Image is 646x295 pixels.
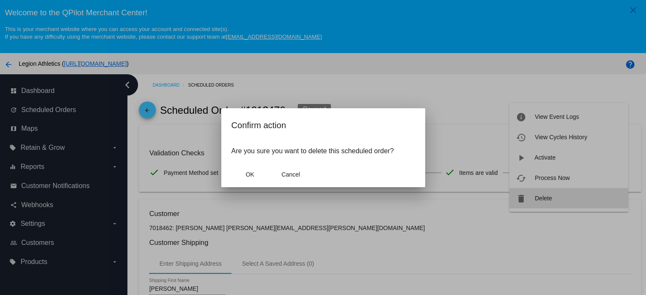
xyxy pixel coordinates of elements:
[245,171,254,178] span: OK
[272,167,310,182] button: Close dialog
[282,171,300,178] span: Cancel
[231,147,415,155] p: Are you sure you want to delete this scheduled order?
[231,167,269,182] button: Close dialog
[231,118,415,132] h2: Confirm action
